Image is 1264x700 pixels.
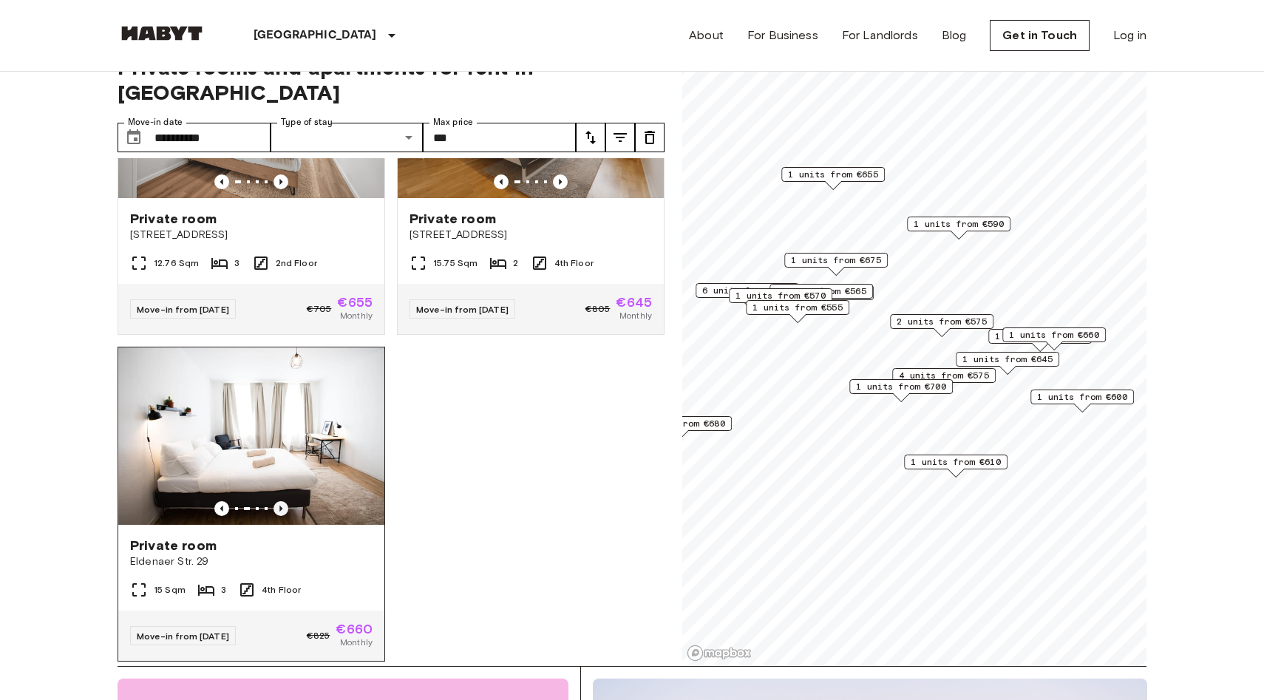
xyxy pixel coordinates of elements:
[890,314,993,337] div: Map marker
[214,501,229,516] button: Previous image
[729,288,832,311] div: Map marker
[605,123,635,152] button: tune
[702,284,792,297] span: 6 units from €570
[962,353,1053,366] span: 1 units from €645
[118,347,385,662] a: Marketing picture of unit DE-01-011-001-01HMarketing picture of unit DE-01-011-001-01HPrevious im...
[856,380,946,393] span: 1 units from €700
[119,123,149,152] button: Choose date, selected date is 1 Oct 2025
[956,352,1059,375] div: Map marker
[137,631,229,642] span: Move-in from [DATE]
[118,347,384,525] img: Marketing picture of unit DE-01-011-001-01H
[262,583,301,597] span: 4th Floor
[130,210,217,228] span: Private room
[554,256,594,270] span: 4th Floor
[433,116,473,129] label: Max price
[137,304,229,315] span: Move-in from [DATE]
[616,296,652,309] span: €645
[513,256,518,270] span: 2
[635,417,725,430] span: 1 units from €680
[336,622,373,636] span: €660
[307,629,330,642] span: €825
[849,379,953,402] div: Map marker
[781,167,885,190] div: Map marker
[904,455,1008,478] div: Map marker
[118,55,665,105] span: Private rooms and apartments for rent in [GEOGRAPHIC_DATA]
[221,583,226,597] span: 3
[942,27,967,44] a: Blog
[907,217,1010,239] div: Map marker
[914,217,1004,231] span: 1 units from €590
[154,256,199,270] span: 12.76 Sqm
[747,27,818,44] a: For Business
[899,369,989,382] span: 4 units from €575
[784,253,888,276] div: Map marker
[752,301,843,314] span: 1 units from €555
[234,256,239,270] span: 3
[576,123,605,152] button: tune
[128,116,183,129] label: Move-in date
[1009,328,1099,341] span: 1 units from €660
[273,174,288,189] button: Previous image
[689,27,724,44] a: About
[746,300,849,323] div: Map marker
[911,455,1001,469] span: 1 units from €610
[494,174,509,189] button: Previous image
[1037,390,1127,404] span: 1 units from €600
[130,537,217,554] span: Private room
[990,20,1090,51] a: Get in Touch
[276,256,317,270] span: 2nd Floor
[130,228,373,242] span: [STREET_ADDRESS]
[433,256,478,270] span: 15.75 Sqm
[254,27,377,44] p: [GEOGRAPHIC_DATA]
[307,302,332,316] span: €705
[118,20,385,335] a: Marketing picture of unit DE-01-262-202-01Previous imagePrevious imagePrivate room[STREET_ADDRESS...
[281,116,333,129] label: Type of stay
[988,329,1092,352] div: Map marker
[118,26,206,41] img: Habyt
[585,302,611,316] span: €805
[842,27,918,44] a: For Landlords
[735,289,826,302] span: 1 units from €570
[892,368,996,391] div: Map marker
[553,174,568,189] button: Previous image
[337,296,373,309] span: €655
[635,123,665,152] button: tune
[897,315,987,328] span: 2 units from €575
[340,309,373,322] span: Monthly
[1030,390,1134,412] div: Map marker
[791,254,881,267] span: 1 units from €675
[340,636,373,649] span: Monthly
[130,554,373,569] span: Eldenaer Str. 29
[416,304,509,315] span: Move-in from [DATE]
[682,37,1146,666] canvas: Map
[1002,327,1106,350] div: Map marker
[214,174,229,189] button: Previous image
[619,309,652,322] span: Monthly
[696,283,799,306] div: Map marker
[776,285,866,298] span: 4 units from €565
[397,20,665,335] a: Marketing picture of unit DE-01-026-004-02HPrevious imagePrevious imagePrivate room[STREET_ADDRES...
[1113,27,1146,44] a: Log in
[154,583,186,597] span: 15 Sqm
[995,330,1085,343] span: 1 units from €660
[687,645,752,662] a: Mapbox logo
[410,228,652,242] span: [STREET_ADDRESS]
[769,284,873,307] div: Map marker
[410,210,496,228] span: Private room
[273,501,288,516] button: Previous image
[788,168,878,181] span: 1 units from €655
